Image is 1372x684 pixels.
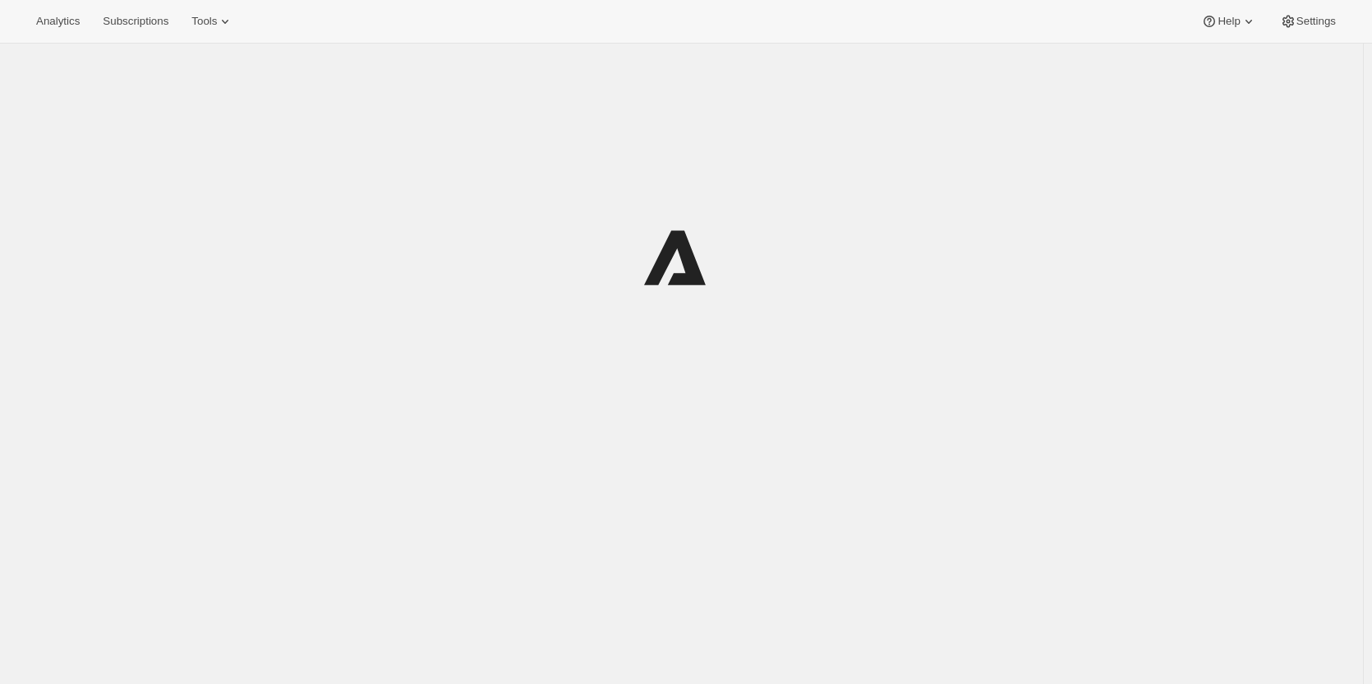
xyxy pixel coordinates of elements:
span: Subscriptions [103,15,168,28]
span: Tools [191,15,217,28]
span: Help [1218,15,1240,28]
span: Settings [1296,15,1336,28]
span: Analytics [36,15,80,28]
button: Settings [1270,10,1346,33]
button: Tools [182,10,243,33]
button: Help [1191,10,1266,33]
button: Analytics [26,10,90,33]
button: Subscriptions [93,10,178,33]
